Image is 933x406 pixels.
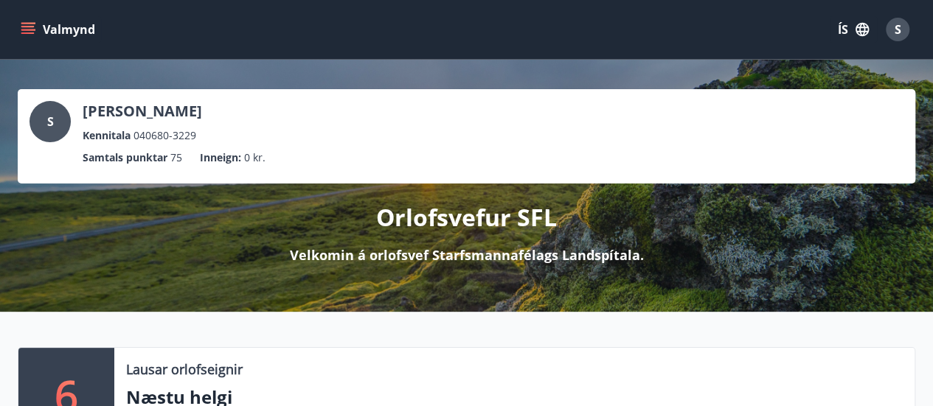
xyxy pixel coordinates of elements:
span: S [895,21,901,38]
p: Orlofsvefur SFL [376,201,557,234]
button: ÍS [830,16,877,43]
p: Lausar orlofseignir [126,360,243,379]
span: 040680-3229 [133,127,196,144]
button: S [880,12,915,47]
span: S [47,113,54,130]
span: 0 kr. [244,150,266,166]
p: Velkomin á orlofsvef Starfsmannafélags Landspítala. [290,245,644,265]
button: menu [18,16,101,43]
p: Kennitala [83,127,131,144]
p: Inneign : [200,150,241,166]
p: Samtals punktar [83,150,167,166]
p: [PERSON_NAME] [83,101,202,122]
span: 75 [170,150,182,166]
